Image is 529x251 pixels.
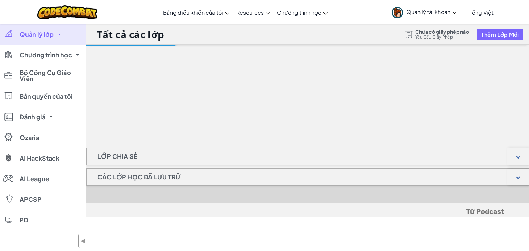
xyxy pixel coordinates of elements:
h5: Từ Podcast [112,206,504,217]
span: Resources [236,9,264,16]
a: Yêu Cầu Giấy Phép [415,34,469,40]
span: Đánh giá [20,114,45,120]
span: AI HackStack [20,155,59,161]
span: Bảng điều khiển của tôi [163,9,223,16]
img: avatar [392,7,403,18]
a: Bảng điều khiển của tôi [159,3,233,22]
h1: Lớp chia sẻ [87,148,148,165]
img: CodeCombat logo [37,5,97,19]
span: ◀ [80,236,86,246]
span: Ozaria [20,134,39,141]
h1: Các lớp học đã lưu trữ [87,168,191,186]
a: Chương trình học [273,3,331,22]
span: Bản quyền của tôi [20,93,73,99]
span: Bộ Công Cụ Giáo Viên [20,69,82,82]
span: Tiếng Việt [468,9,494,16]
span: AI League [20,176,49,182]
span: Chương trình học [277,9,321,16]
span: Chương trình học [20,52,72,58]
span: Quản lý tài khoản [406,8,457,15]
button: Thêm Lớp Mới [477,29,523,40]
a: Resources [233,3,273,22]
span: Quản lý lớp [20,31,54,37]
h1: Tất cả các lớp [97,28,164,41]
span: Chưa có giấy phép nào [415,29,469,34]
a: Tiếng Việt [464,3,497,22]
a: Quản lý tài khoản [388,1,460,23]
